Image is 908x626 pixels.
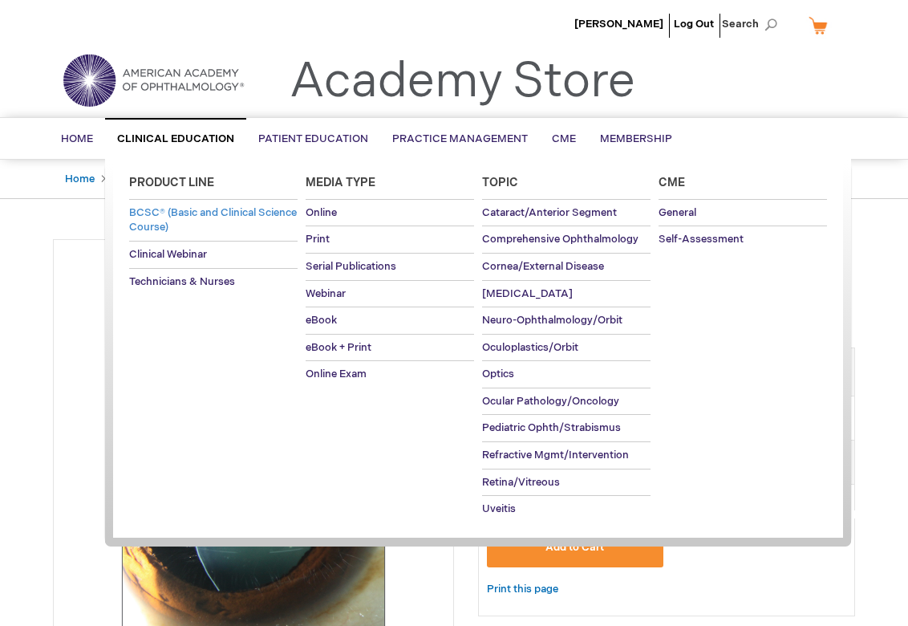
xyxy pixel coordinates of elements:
[482,368,514,380] span: Optics
[306,260,396,273] span: Serial Publications
[487,579,558,600] a: Print this page
[61,132,93,145] span: Home
[659,206,696,219] span: General
[674,18,714,30] a: Log Out
[129,248,207,261] span: Clinical Webinar
[574,18,663,30] a: [PERSON_NAME]
[306,341,371,354] span: eBook + Print
[722,8,783,40] span: Search
[659,233,744,246] span: Self-Assessment
[290,53,635,111] a: Academy Store
[306,368,367,380] span: Online Exam
[129,275,235,288] span: Technicians & Nurses
[129,206,297,234] span: BCSC® (Basic and Clinical Science Course)
[306,287,346,300] span: Webinar
[545,541,604,554] span: Add to Cart
[552,132,576,145] span: CME
[65,173,95,185] a: Home
[482,421,621,434] span: Pediatric Ophth/Strabismus
[600,132,672,145] span: Membership
[482,260,604,273] span: Cornea/External Disease
[482,314,622,327] span: Neuro-Ophthalmology/Orbit
[482,395,619,408] span: Ocular Pathology/Oncology
[482,287,573,300] span: [MEDICAL_DATA]
[482,502,516,515] span: Uveitis
[306,176,375,189] span: Media Type
[482,476,560,489] span: Retina/Vitreous
[659,176,685,189] span: Cme
[482,206,617,219] span: Cataract/Anterior Segment
[306,314,337,327] span: eBook
[306,233,330,246] span: Print
[482,449,629,461] span: Refractive Mgmt/Intervention
[487,526,663,567] button: Add to Cart
[117,132,234,145] span: Clinical Education
[129,176,214,189] span: Product Line
[482,341,578,354] span: Oculoplastics/Orbit
[482,233,638,246] span: Comprehensive Ophthalmology
[258,132,368,145] span: Patient Education
[482,176,518,189] span: Topic
[306,206,337,219] span: Online
[392,132,528,145] span: Practice Management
